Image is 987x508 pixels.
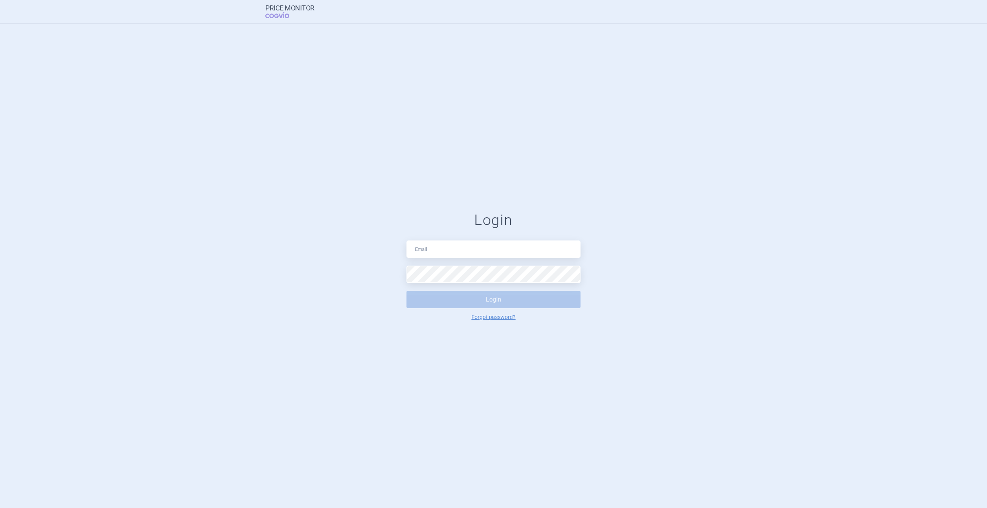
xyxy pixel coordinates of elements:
[406,211,581,229] h1: Login
[265,12,300,18] span: COGVIO
[406,240,581,258] input: Email
[471,314,516,320] a: Forgot password?
[265,4,314,12] strong: Price Monitor
[406,291,581,308] button: Login
[265,4,314,19] a: Price MonitorCOGVIO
